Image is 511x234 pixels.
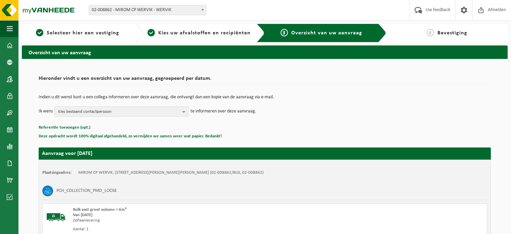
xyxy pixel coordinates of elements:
[58,107,180,117] span: Kies bestaand contactpersoon
[281,29,288,36] span: 3
[39,132,222,141] button: Deze opdracht wordt 100% digitaal afgehandeld, zo vermijden we samen weer wat papier. Bedankt!
[291,30,362,36] span: Overzicht van uw aanvraag
[73,207,126,212] span: Bulk vast groot volume > 6m³
[22,45,508,59] h2: Overzicht van uw aanvraag
[147,29,252,37] a: 2Kies uw afvalstoffen en recipiënten
[147,29,155,36] span: 2
[73,227,292,232] div: Aantal: 1
[437,30,467,36] span: Bevestiging
[39,106,53,116] p: Ik wens
[73,218,292,223] div: Zelfaanlevering
[47,30,119,36] span: Selecteer hier een vestiging
[73,213,92,217] strong: Van [DATE]
[36,29,43,36] span: 1
[56,186,117,196] h3: PCH_COLLECTION_PMD_LOOSE
[427,29,434,36] span: 4
[39,123,90,132] button: Referentie toevoegen (opt.)
[158,30,251,36] span: Kies uw afvalstoffen en recipiënten
[39,95,491,100] p: Indien u dit wenst kunt u een collega informeren over deze aanvraag, die ontvangt dan een kopie v...
[42,151,92,156] strong: Aanvraag voor [DATE]
[25,29,130,37] a: 1Selecteer hier een vestiging
[190,106,256,116] p: te informeren over deze aanvraag.
[54,106,189,116] button: Kies bestaand contactpersoon
[42,170,72,175] strong: Plaatsingsadres:
[39,76,491,85] h2: Hieronder vindt u een overzicht van uw aanvraag, gegroepeerd per datum.
[46,207,66,227] img: BL-SO-LV.png
[78,170,264,175] td: MIROM CP WERVIK, [STREET_ADDRESS][PERSON_NAME][PERSON_NAME] (02-008862/BUS, 02-008862)
[89,5,206,15] span: 02-008862 - MIROM CP WERVIK - WERVIK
